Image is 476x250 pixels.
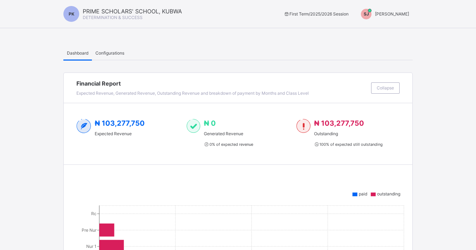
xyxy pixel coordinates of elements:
span: SJ [364,11,369,17]
span: Dashboard [67,50,88,56]
tspan: Rc [91,211,96,216]
span: ₦ 103,277,750 [314,119,364,127]
span: Generated Revenue [204,131,253,136]
span: PK [69,11,74,17]
span: 0 % of expected revenue [204,142,253,147]
span: Financial Report [76,80,368,87]
span: [PERSON_NAME] [375,11,409,17]
span: PRIME SCHOLARS' SCHOOL, KUBWA [83,8,182,15]
span: Expected Revenue, Generated Revenue, Outstanding Revenue and breakdown of payment by Months and C... [76,90,309,96]
span: paid [359,191,367,196]
span: Outstanding [314,131,383,136]
span: Expected Revenue [95,131,145,136]
span: session/term information [283,11,349,17]
span: 100 % of expected still outstanding [314,142,383,147]
span: Configurations [95,50,124,56]
span: outstanding [377,191,400,196]
tspan: Pre Nur [82,227,97,233]
img: paid-1.3eb1404cbcb1d3b736510a26bbfa3ccb.svg [187,119,200,133]
span: Collapse [377,85,394,90]
tspan: Nur 1 [86,244,96,249]
span: DETERMINATION & SUCCESS [83,15,143,20]
span: ₦ 0 [204,119,216,127]
span: ₦ 103,277,750 [95,119,145,127]
img: outstanding-1.146d663e52f09953f639664a84e30106.svg [296,119,310,133]
img: expected-2.4343d3e9d0c965b919479240f3db56ac.svg [76,119,91,133]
